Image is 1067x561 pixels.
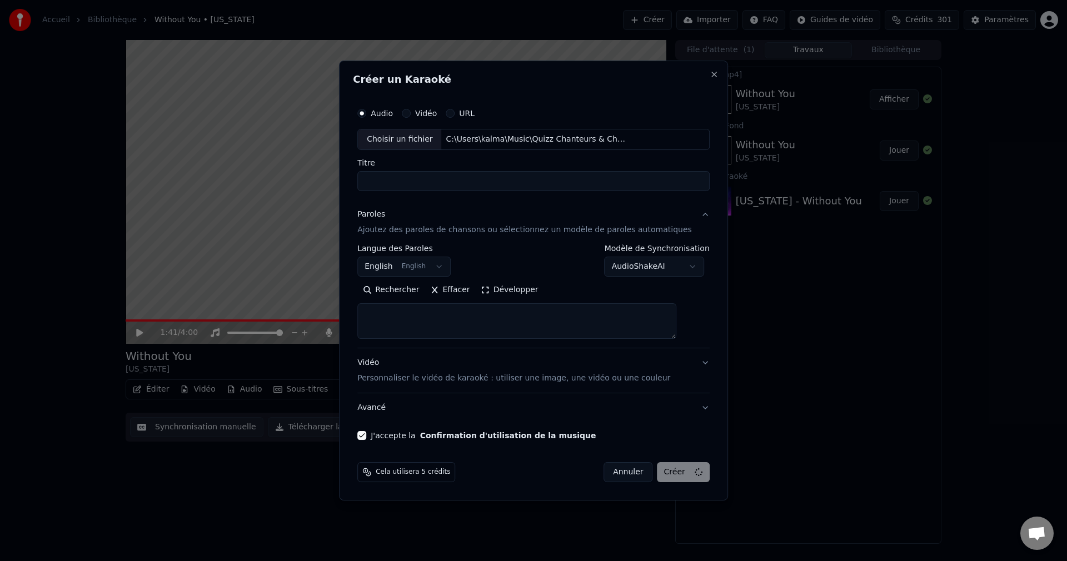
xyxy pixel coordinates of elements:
label: Audio [371,109,393,117]
label: Modèle de Synchronisation [605,244,710,252]
h2: Créer un Karaoké [353,74,714,84]
label: URL [459,109,475,117]
p: Personnaliser le vidéo de karaoké : utiliser une image, une vidéo ou une couleur [357,373,670,384]
div: Choisir un fichier [358,129,441,149]
span: Cela utilisera 5 crédits [376,468,450,477]
div: Vidéo [357,357,670,384]
p: Ajoutez des paroles de chansons ou sélectionnez un modèle de paroles automatiques [357,224,692,236]
button: Rechercher [357,281,425,299]
button: Annuler [604,462,652,482]
button: Effacer [425,281,475,299]
button: Avancé [357,393,710,422]
label: Langue des Paroles [357,244,451,252]
div: C:\Users\kalma\Music\Quizz Chanteurs & Chanteuses En Anglais\Z - Various\[PERSON_NAME] - Too Much... [442,134,631,145]
label: Vidéo [415,109,437,117]
button: J'accepte la [420,432,596,439]
button: VidéoPersonnaliser le vidéo de karaoké : utiliser une image, une vidéo ou une couleur [357,348,710,393]
button: ParolesAjoutez des paroles de chansons ou sélectionnez un modèle de paroles automatiques [357,200,710,244]
label: J'accepte la [371,432,596,439]
button: Développer [476,281,544,299]
label: Titre [357,159,710,167]
div: Paroles [357,209,385,220]
div: ParolesAjoutez des paroles de chansons ou sélectionnez un modèle de paroles automatiques [357,244,710,348]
